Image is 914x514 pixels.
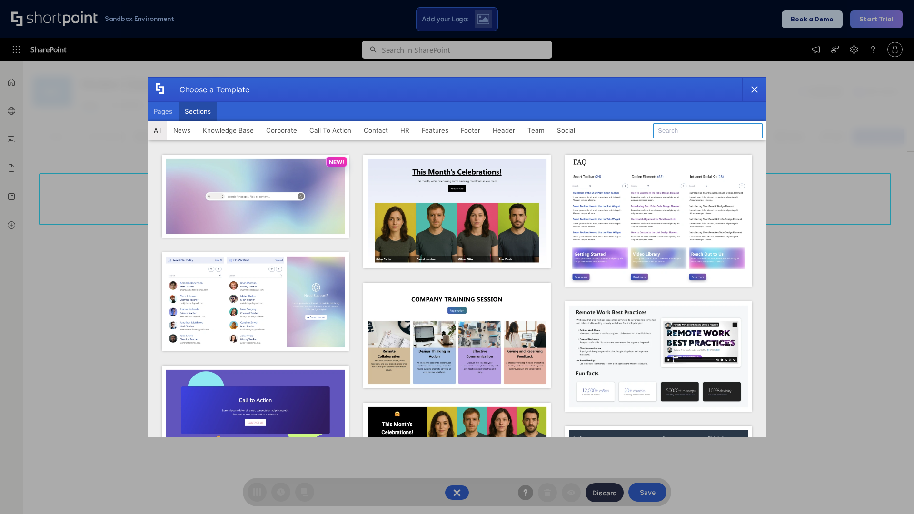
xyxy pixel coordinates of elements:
[455,121,487,140] button: Footer
[148,121,167,140] button: All
[358,121,394,140] button: Contact
[179,102,217,121] button: Sections
[167,121,197,140] button: News
[148,77,766,437] div: template selector
[487,121,521,140] button: Header
[303,121,358,140] button: Call To Action
[653,123,763,138] input: Search
[260,121,303,140] button: Corporate
[329,158,344,166] p: NEW!
[521,121,551,140] button: Team
[394,121,416,140] button: HR
[197,121,260,140] button: Knowledge Base
[416,121,455,140] button: Features
[172,78,249,101] div: Choose a Template
[551,121,581,140] button: Social
[866,468,914,514] iframe: Chat Widget
[148,102,179,121] button: Pages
